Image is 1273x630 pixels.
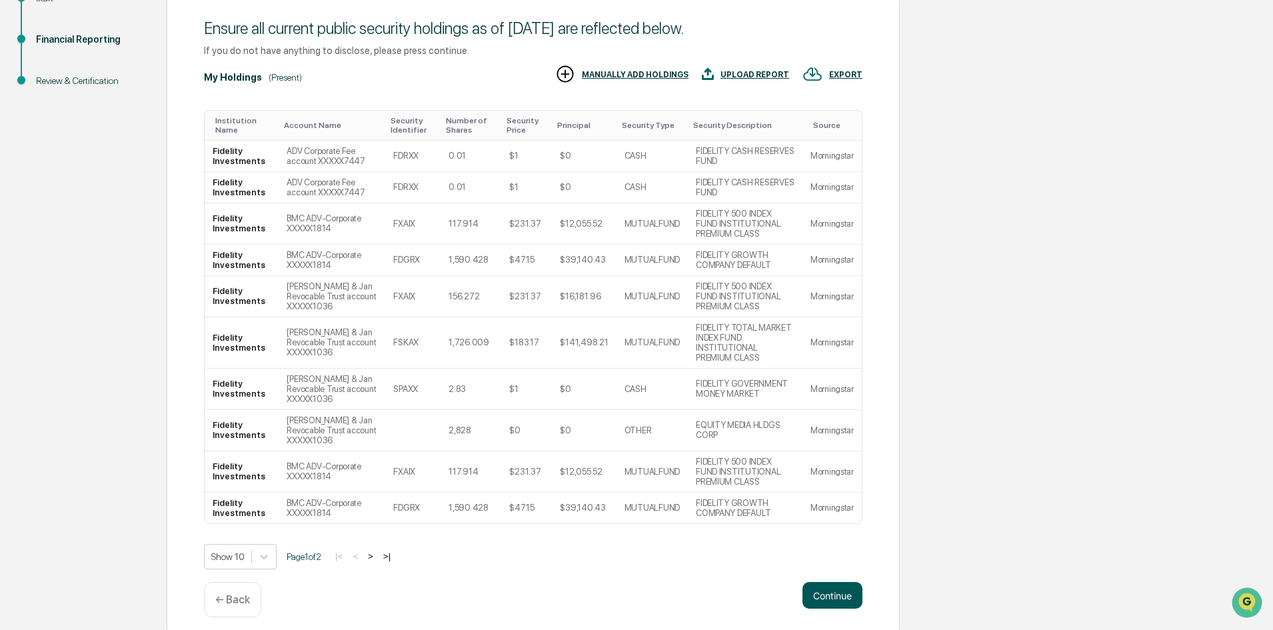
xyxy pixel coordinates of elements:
[279,203,385,245] td: BMC ADV-Corporate XXXXX1814
[501,493,552,523] td: $47.15
[446,116,496,135] div: Toggle SortBy
[385,493,441,523] td: FDGRX
[133,226,161,236] span: Pylon
[94,225,161,236] a: Powered byPylon
[441,410,501,451] td: 2,828
[552,493,616,523] td: $39,140.43
[688,451,802,493] td: FIDELITY 500 INDEX FUND INSTITUTIONAL PREMIUM CLASS
[205,451,279,493] td: Fidelity Investments
[284,121,380,130] div: Toggle SortBy
[501,369,552,410] td: $1
[617,369,688,410] td: CASH
[617,410,688,451] td: OTHER
[501,410,552,451] td: $0
[441,369,501,410] td: 2.83
[688,317,802,369] td: FIDELITY TOTAL MARKET INDEX FUND INSTITUTIONAL PREMIUM CLASS
[13,169,24,180] div: 🖐️
[802,203,862,245] td: Morningstar
[552,245,616,276] td: $39,140.43
[617,245,688,276] td: MUTUALFUND
[215,593,250,606] p: ← Back
[688,410,802,451] td: EQUITY MEDIA HLDGS CORP
[279,141,385,172] td: ADV Corporate Fee account XXXXX7447
[688,203,802,245] td: FIDELITY 500 INDEX FUND INSTITUTIONAL PREMIUM CLASS
[688,369,802,410] td: FIDELITY GOVERNMENT MONEY MARKET
[501,172,552,203] td: $1
[391,116,435,135] div: Toggle SortBy
[45,102,219,115] div: Start new chat
[110,168,165,181] span: Attestations
[279,369,385,410] td: [PERSON_NAME] & Jan Revocable Trust account XXXXX1036
[501,276,552,317] td: $231.37
[349,551,362,562] button: <
[552,369,616,410] td: $0
[501,203,552,245] td: $231.37
[205,245,279,276] td: Fidelity Investments
[97,169,107,180] div: 🗄️
[802,172,862,203] td: Morningstar
[829,70,862,79] div: EXPORT
[802,141,862,172] td: Morningstar
[279,245,385,276] td: BMC ADV-Corporate XXXXX1814
[385,172,441,203] td: FDRXX
[27,193,84,207] span: Data Lookup
[205,317,279,369] td: Fidelity Investments
[215,116,273,135] div: Toggle SortBy
[552,203,616,245] td: $12,055.52
[385,141,441,172] td: FDRXX
[802,451,862,493] td: Morningstar
[802,410,862,451] td: Morningstar
[582,70,688,79] div: MANUALLY ADD HOLDINGS
[204,19,862,38] div: Ensure all current public security holdings as of [DATE] are reflected below.
[688,245,802,276] td: FIDELITY GROWTH COMPANY DEFAULT
[501,317,552,369] td: $183.17
[441,493,501,523] td: 1,590.428
[385,317,441,369] td: FSKAX
[501,141,552,172] td: $1
[693,121,797,130] div: Toggle SortBy
[813,121,856,130] div: Toggle SortBy
[802,493,862,523] td: Morningstar
[552,317,616,369] td: $141,498.21
[364,551,377,562] button: >
[617,276,688,317] td: MUTUALFUND
[552,410,616,451] td: $0
[8,163,91,187] a: 🖐️Preclearance
[385,369,441,410] td: SPAXX
[205,410,279,451] td: Fidelity Investments
[287,551,321,562] span: Page 1 of 2
[688,141,802,172] td: FIDELITY CASH RESERVES FUND
[617,493,688,523] td: MUTUALFUND
[501,451,552,493] td: $231.37
[802,245,862,276] td: Morningstar
[279,276,385,317] td: [PERSON_NAME] & Jan Revocable Trust account XXXXX1036
[36,74,145,88] div: Review & Certification
[552,172,616,203] td: $0
[441,317,501,369] td: 1,726.009
[1230,586,1266,622] iframe: Open customer support
[205,276,279,317] td: Fidelity Investments
[36,33,145,47] div: Financial Reporting
[555,64,575,84] img: MANUALLY ADD HOLDINGS
[269,72,302,83] div: (Present)
[205,369,279,410] td: Fidelity Investments
[617,451,688,493] td: MUTUALFUND
[385,203,441,245] td: FXAIX
[227,106,243,122] button: Start new chat
[279,493,385,523] td: BMC ADV-Corporate XXXXX1814
[802,369,862,410] td: Morningstar
[552,451,616,493] td: $12,055.52
[279,172,385,203] td: ADV Corporate Fee account XXXXX7447
[802,582,862,609] button: Continue
[279,451,385,493] td: BMC ADV-Corporate XXXXX1814
[205,493,279,523] td: Fidelity Investments
[205,141,279,172] td: Fidelity Investments
[802,276,862,317] td: Morningstar
[205,172,279,203] td: Fidelity Investments
[688,276,802,317] td: FIDELITY 500 INDEX FUND INSTITUTIONAL PREMIUM CLASS
[688,493,802,523] td: FIDELITY GROWTH COMPANY DEFAULT
[441,141,501,172] td: 0.01
[617,203,688,245] td: MUTUALFUND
